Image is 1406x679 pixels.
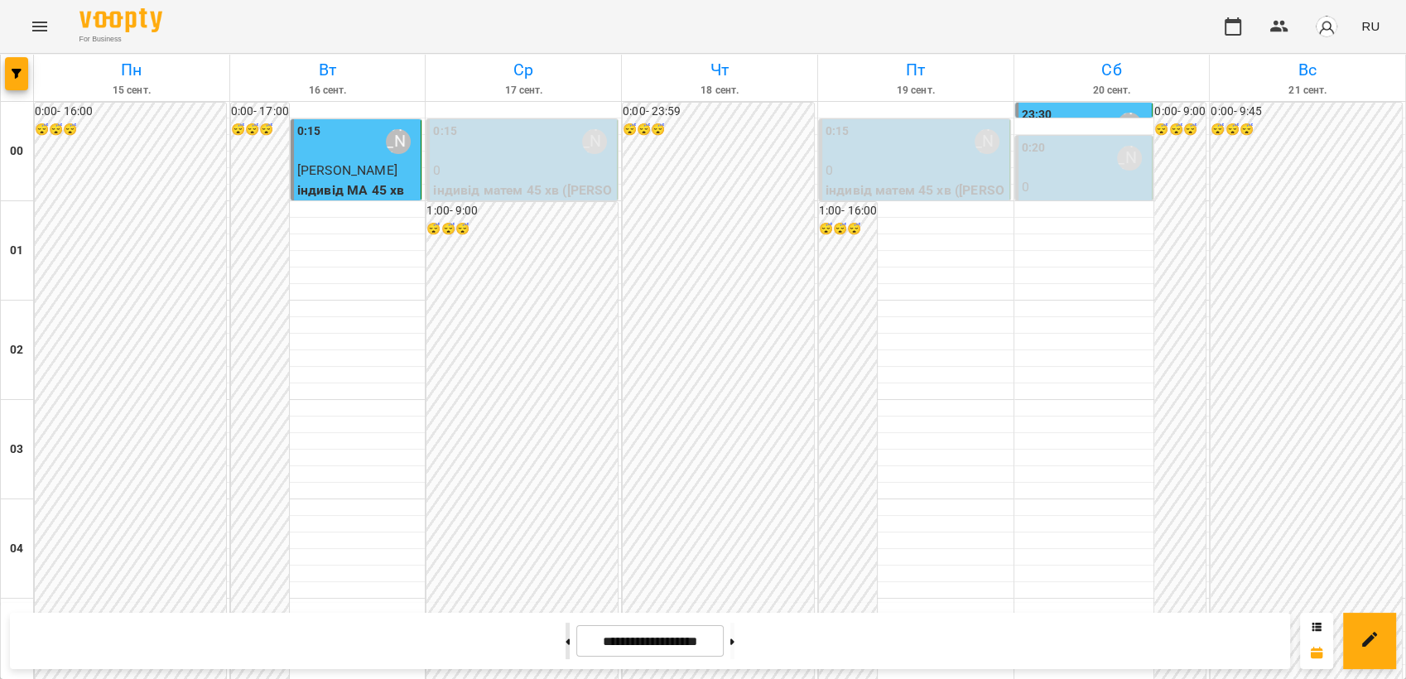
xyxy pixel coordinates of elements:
[1315,15,1338,38] img: avatar_s.png
[826,181,1006,219] p: індивід матем 45 хв ([PERSON_NAME])
[36,83,227,99] h6: 15 сент.
[426,220,618,238] h6: 😴😴😴
[1022,106,1052,124] label: 23:30
[10,242,23,260] h6: 01
[1212,57,1403,83] h6: Вс
[10,441,23,459] h6: 03
[36,57,227,83] h6: Пн
[819,220,877,238] h6: 😴😴😴
[1211,121,1402,139] h6: 😴😴😴
[1355,11,1386,41] button: RU
[79,8,162,32] img: Voopty Logo
[624,83,815,99] h6: 18 сент.
[231,121,289,139] h6: 😴😴😴
[821,57,1011,83] h6: Пт
[79,34,162,45] span: For Business
[624,57,815,83] h6: Чт
[233,57,423,83] h6: Вт
[433,161,614,181] p: 0
[1361,17,1380,35] span: RU
[1022,139,1045,157] label: 0:20
[975,129,999,154] div: Тюрдьо Лариса
[433,181,614,219] p: індивід матем 45 хв ([PERSON_NAME])
[1017,57,1207,83] h6: Сб
[10,540,23,558] h6: 04
[433,123,456,141] label: 0:15
[428,57,619,83] h6: Ср
[623,103,814,121] h6: 0:00 - 23:59
[1212,83,1403,99] h6: 21 сент.
[1022,197,1149,236] p: індивід МА 45 хв ([PERSON_NAME])
[1154,121,1206,139] h6: 😴😴😴
[826,123,849,141] label: 0:15
[10,341,23,359] h6: 02
[386,129,411,154] div: Тюрдьо Лариса
[1117,146,1142,171] div: Тюрдьо Лариса
[426,202,618,220] h6: 1:00 - 9:00
[1154,103,1206,121] h6: 0:00 - 9:00
[297,181,418,200] p: індивід МА 45 хв
[1117,113,1142,137] div: Тюрдьо Лариса
[1022,177,1149,197] p: 0
[623,121,814,139] h6: 😴😴😴
[821,83,1011,99] h6: 19 сент.
[428,83,619,99] h6: 17 сент.
[10,142,23,161] h6: 00
[1211,103,1402,121] h6: 0:00 - 9:45
[35,121,226,139] h6: 😴😴😴
[582,129,607,154] div: Тюрдьо Лариса
[297,162,397,178] span: [PERSON_NAME]
[826,161,1006,181] p: 0
[20,7,60,46] button: Menu
[1017,83,1207,99] h6: 20 сент.
[231,103,289,121] h6: 0:00 - 17:00
[35,103,226,121] h6: 0:00 - 16:00
[297,123,320,141] label: 0:15
[819,202,877,220] h6: 1:00 - 16:00
[233,83,423,99] h6: 16 сент.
